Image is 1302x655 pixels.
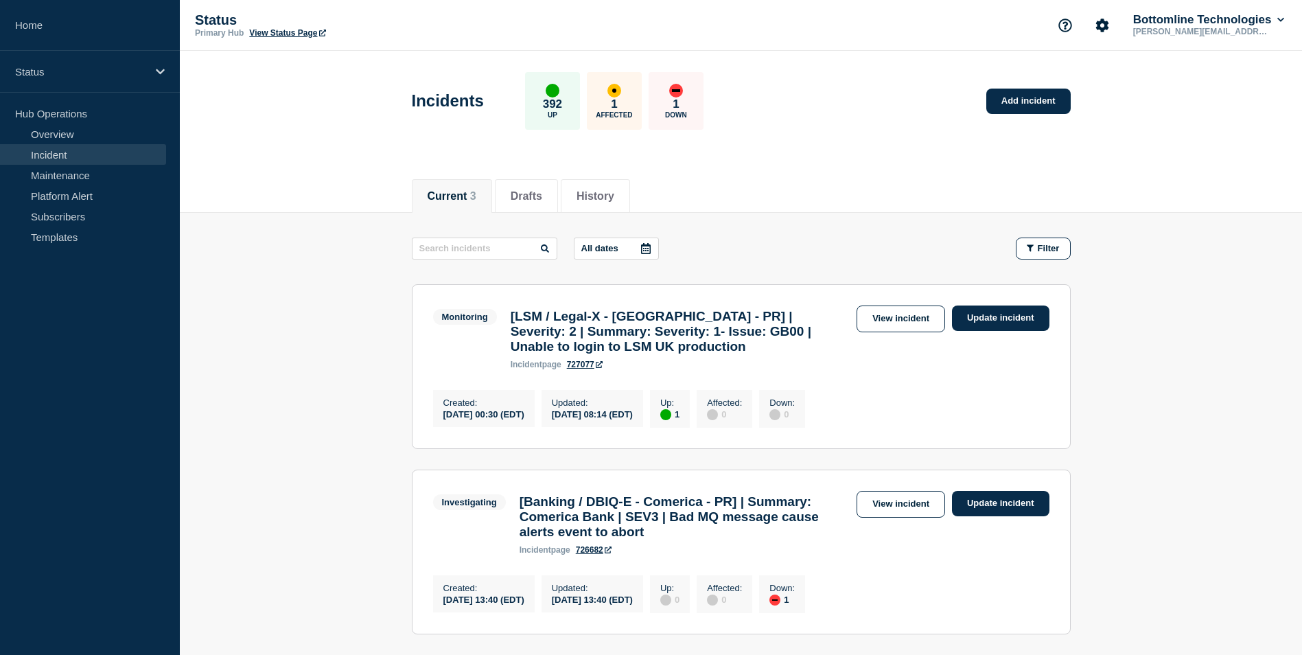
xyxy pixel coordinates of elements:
[443,408,524,420] div: [DATE] 00:30 (EDT)
[581,243,618,253] p: All dates
[596,111,632,119] p: Affected
[576,545,612,555] a: 726682
[511,190,542,203] button: Drafts
[520,494,850,540] h3: [Banking / DBIQ-E - Comerica - PR] | Summary: Comerica Bank | SEV3 | Bad MQ message cause alerts ...
[1038,243,1060,253] span: Filter
[660,593,679,606] div: 0
[1130,13,1287,27] button: Bottomline Technologies
[552,408,633,420] div: [DATE] 08:14 (EDT)
[546,84,559,97] div: up
[470,190,476,202] span: 3
[520,545,551,555] span: incident
[577,190,614,203] button: History
[607,84,621,97] div: affected
[660,409,671,420] div: up
[660,408,679,420] div: 1
[1130,27,1273,36] p: [PERSON_NAME][EMAIL_ADDRESS][PERSON_NAME][DOMAIN_NAME]
[673,97,679,111] p: 1
[769,398,795,408] p: Down :
[952,491,1049,516] a: Update incident
[15,66,147,78] p: Status
[552,398,633,408] p: Updated :
[857,491,945,518] a: View incident
[428,190,476,203] button: Current 3
[552,593,633,605] div: [DATE] 13:40 (EDT)
[660,595,671,606] div: disabled
[543,97,562,111] p: 392
[660,583,679,593] p: Up :
[1088,11,1117,40] button: Account settings
[443,593,524,605] div: [DATE] 13:40 (EDT)
[443,398,524,408] p: Created :
[707,583,742,593] p: Affected :
[857,306,945,332] a: View incident
[520,545,570,555] p: page
[952,306,1049,331] a: Update incident
[567,360,603,369] a: 727077
[769,409,780,420] div: disabled
[412,238,557,260] input: Search incidents
[552,583,633,593] p: Updated :
[1016,238,1071,260] button: Filter
[611,97,617,111] p: 1
[1051,11,1080,40] button: Support
[249,28,325,38] a: View Status Page
[986,89,1071,114] a: Add incident
[433,494,506,510] span: Investigating
[195,12,469,28] p: Status
[665,111,687,119] p: Down
[769,595,780,606] div: down
[707,595,718,606] div: disabled
[511,360,561,369] p: page
[511,309,850,354] h3: [LSM / Legal-X - [GEOGRAPHIC_DATA] - PR] | Severity: 2 | Summary: Severity: 1- Issue: GB00 | Unab...
[769,408,795,420] div: 0
[669,84,683,97] div: down
[769,593,795,606] div: 1
[511,360,542,369] span: incident
[412,91,484,111] h1: Incidents
[548,111,557,119] p: Up
[660,398,679,408] p: Up :
[707,398,742,408] p: Affected :
[707,593,742,606] div: 0
[443,583,524,593] p: Created :
[574,238,659,260] button: All dates
[433,309,497,325] span: Monitoring
[707,409,718,420] div: disabled
[769,583,795,593] p: Down :
[195,28,244,38] p: Primary Hub
[707,408,742,420] div: 0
